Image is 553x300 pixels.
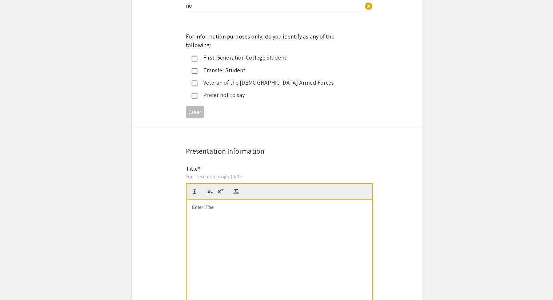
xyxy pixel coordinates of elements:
div: Prefer not to say [197,90,350,99]
div: Transfer Student [197,66,350,74]
div: Your research project title [186,173,373,179]
span: cancel [364,2,373,11]
button: Clear [186,106,204,118]
iframe: Chat [5,267,31,295]
mat-label: For information purposes only, do you identify as any of the following: [186,33,334,49]
mat-label: Title [186,165,201,172]
div: Presentation Information [186,145,368,156]
input: Type Here [186,2,361,9]
div: First-Generation College Student [197,53,350,62]
div: Veteran of the [DEMOGRAPHIC_DATA] Armed Forces [197,78,350,87]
